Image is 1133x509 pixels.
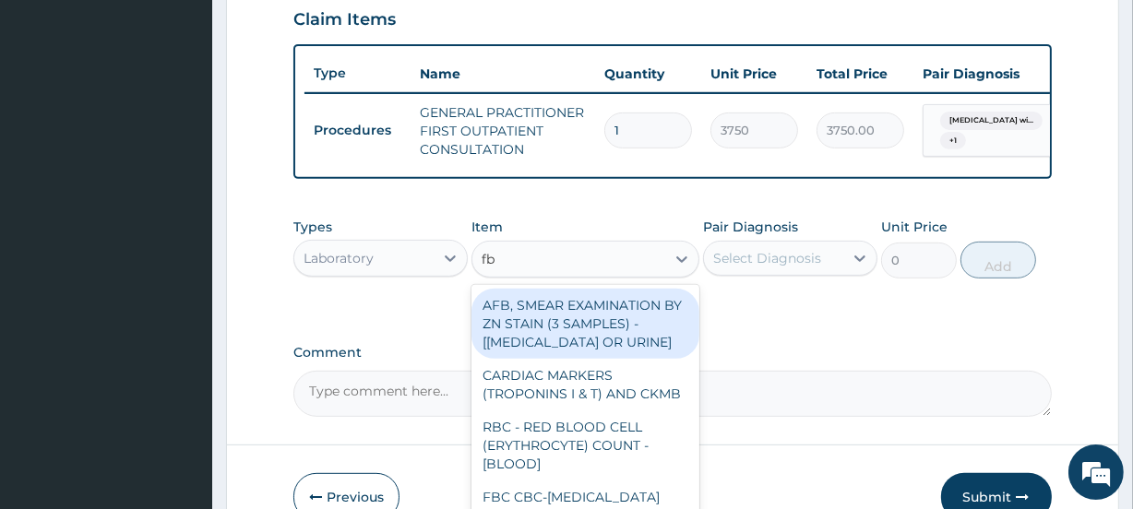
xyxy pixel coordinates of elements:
th: Total Price [807,55,913,92]
div: Chat with us now [96,103,310,127]
button: Add [960,242,1036,278]
td: Procedures [304,113,411,148]
label: Item [471,218,503,236]
label: Pair Diagnosis [703,218,798,236]
th: Unit Price [701,55,807,92]
label: Unit Price [881,218,948,236]
label: Comment [293,345,1051,361]
h3: Claim Items [293,10,396,30]
th: Pair Diagnosis [913,55,1116,92]
span: + 1 [940,132,966,150]
div: AFB, SMEAR EXAMINATION BY ZN STAIN (3 SAMPLES) - [[MEDICAL_DATA] OR URINE] [471,289,698,359]
textarea: Type your message and hit 'Enter' [9,325,352,389]
div: Minimize live chat window [303,9,347,53]
th: Type [304,56,411,90]
th: Quantity [595,55,701,92]
div: RBC - RED BLOOD CELL (ERYTHROCYTE) COUNT - [BLOOD] [471,410,698,480]
td: GENERAL PRACTITIONER FIRST OUTPATIENT CONSULTATION [411,94,595,168]
div: Laboratory [304,249,374,267]
th: Name [411,55,595,92]
label: Types [293,219,332,235]
div: CARDIAC MARKERS (TROPONINS I & T) AND CKMB [471,359,698,410]
span: We're online! [107,143,255,329]
div: Select Diagnosis [713,249,821,267]
img: d_794563401_company_1708531726252_794563401 [34,92,75,138]
span: [MEDICAL_DATA] wi... [940,112,1043,130]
